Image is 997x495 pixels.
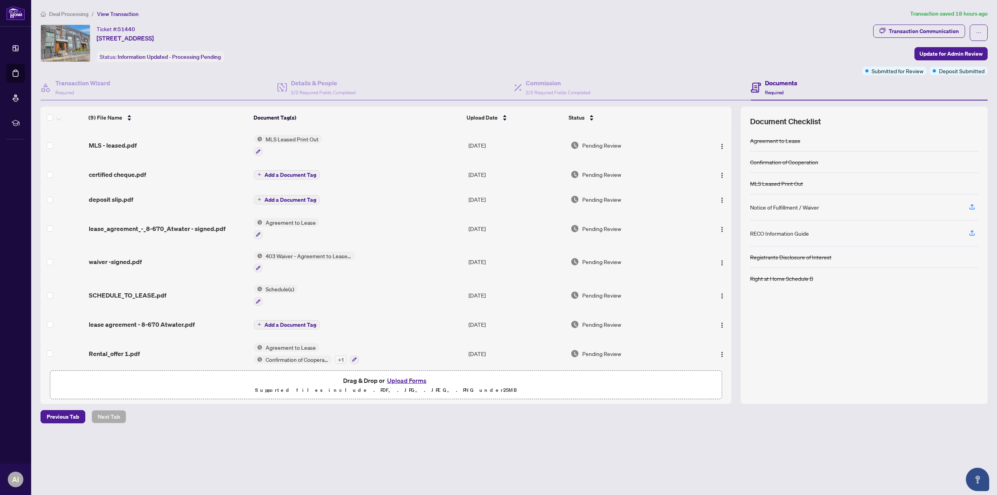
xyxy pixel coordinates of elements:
span: plus [257,197,261,201]
span: plus [257,322,261,326]
span: ellipsis [976,30,981,35]
img: Status Icon [254,135,262,143]
span: Confirmation of Cooperation [262,355,331,364]
img: Document Status [571,349,579,358]
span: Pending Review [582,291,621,299]
button: Status IconAgreement to Lease [254,218,319,239]
div: Agreement to Lease [750,136,800,145]
span: Add a Document Tag [264,172,316,178]
img: Logo [719,351,725,358]
th: Status [565,107,693,129]
td: [DATE] [465,212,568,245]
span: deposit slip.pdf [89,195,133,204]
button: Status IconMLS Leased Print Out [254,135,322,156]
span: Pending Review [582,141,621,150]
th: Document Tag(s) [250,107,464,129]
span: Previous Tab [47,410,79,423]
img: Logo [719,322,725,328]
span: certified cheque.pdf [89,170,146,179]
div: RECO Information Guide [750,229,809,238]
span: AI [12,474,19,485]
span: Pending Review [582,170,621,179]
div: Confirmation of Cooperation [750,158,818,166]
p: Supported files include .PDF, .JPG, .JPEG, .PNG under 25 MB [55,386,717,395]
button: Logo [716,139,728,151]
button: Logo [716,347,728,360]
img: IMG-W12307302_1.jpg [41,25,90,62]
span: Required [765,90,784,95]
button: Open asap [966,468,989,491]
span: Submitted for Review [872,67,923,75]
button: Add a Document Tag [254,169,320,180]
span: MLS Leased Print Out [262,135,322,143]
div: + 1 [335,355,347,364]
button: Status IconSchedule(s) [254,285,297,306]
h4: Documents [765,78,797,88]
h4: Transaction Wizard [55,78,110,88]
button: Upload Forms [385,375,429,386]
img: Logo [719,197,725,203]
button: Logo [716,222,728,235]
div: Right at Home Schedule B [750,274,813,283]
img: Document Status [571,257,579,266]
span: Drag & Drop or [343,375,429,386]
img: Logo [719,260,725,266]
span: home [41,11,46,17]
span: Deposit Submitted [939,67,985,75]
img: Document Status [571,224,579,233]
td: [DATE] [465,312,568,337]
span: Rental_offer 1.pdf [89,349,140,358]
button: Next Tab [92,410,126,423]
h4: Details & People [291,78,356,88]
span: Pending Review [582,224,621,233]
img: Document Status [571,320,579,329]
span: View Transaction [97,11,139,18]
span: Schedule(s) [262,285,297,293]
span: Drag & Drop orUpload FormsSupported files include .PDF, .JPG, .JPEG, .PNG under25MB [50,371,722,400]
img: Document Status [571,141,579,150]
img: Status Icon [254,252,262,260]
button: Add a Document Tag [254,319,320,329]
th: (9) File Name [85,107,250,129]
button: Logo [716,255,728,268]
button: Transaction Communication [873,25,965,38]
span: Document Checklist [750,116,821,127]
span: lease_agreement_-_8-670_Atwater - signed.pdf [89,224,225,233]
img: Logo [719,293,725,299]
div: MLS Leased Print Out [750,179,803,188]
button: Add a Document Tag [254,170,320,180]
span: Add a Document Tag [264,197,316,203]
div: Notice of Fulfillment / Waiver [750,203,819,211]
img: Logo [719,172,725,178]
button: Logo [716,193,728,206]
button: Add a Document Tag [254,195,320,204]
img: Status Icon [254,343,262,352]
img: Logo [719,226,725,233]
button: Add a Document Tag [254,320,320,329]
img: Document Status [571,291,579,299]
button: Logo [716,318,728,331]
span: 51440 [118,26,135,33]
button: Previous Tab [41,410,85,423]
div: Ticket #: [97,25,135,33]
button: Status IconAgreement to LeaseStatus IconConfirmation of Cooperation+1 [254,343,359,364]
span: Required [55,90,74,95]
span: Add a Document Tag [264,322,316,328]
th: Upload Date [463,107,565,129]
span: Upload Date [467,113,498,122]
td: [DATE] [465,129,568,162]
button: Status Icon403 Waiver - Agreement to Lease - Residential [254,252,355,273]
span: [STREET_ADDRESS] [97,33,154,43]
button: Update for Admin Review [914,47,988,60]
span: Status [569,113,585,122]
span: Information Updated - Processing Pending [118,53,221,60]
span: Update for Admin Review [919,48,983,60]
div: Transaction Communication [889,25,959,37]
td: [DATE] [465,278,568,312]
img: Document Status [571,170,579,179]
span: waiver -signed.pdf [89,257,142,266]
li: / [92,9,94,18]
span: 2/2 Required Fields Completed [291,90,356,95]
span: Pending Review [582,195,621,204]
span: (9) File Name [88,113,122,122]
